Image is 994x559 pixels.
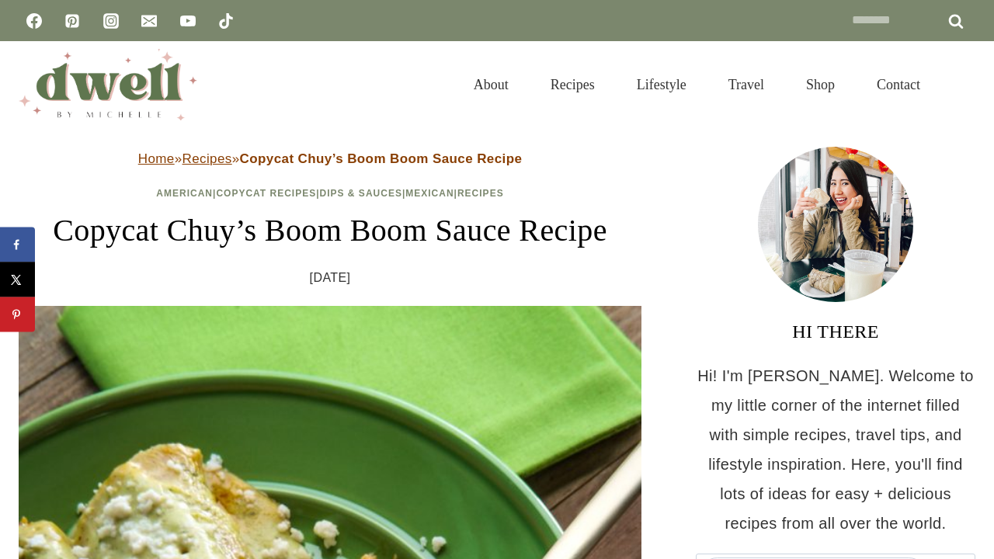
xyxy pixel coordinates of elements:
[949,71,975,98] button: View Search Form
[19,5,50,36] a: Facebook
[696,318,975,345] h3: HI THERE
[138,151,175,166] a: Home
[856,57,941,112] a: Contact
[453,57,530,112] a: About
[240,151,523,166] strong: Copycat Chuy’s Boom Boom Sauce Recipe
[457,188,504,199] a: Recipes
[310,266,351,290] time: [DATE]
[172,5,203,36] a: YouTube
[616,57,707,112] a: Lifestyle
[156,188,213,199] a: American
[134,5,165,36] a: Email
[785,57,856,112] a: Shop
[216,188,316,199] a: Copycat Recipes
[138,151,523,166] span: » »
[405,188,454,199] a: Mexican
[96,5,127,36] a: Instagram
[696,361,975,538] p: Hi! I'm [PERSON_NAME]. Welcome to my little corner of the internet filled with simple recipes, tr...
[57,5,88,36] a: Pinterest
[19,49,197,120] img: DWELL by michelle
[210,5,242,36] a: TikTok
[707,57,785,112] a: Travel
[19,207,641,254] h1: Copycat Chuy’s Boom Boom Sauce Recipe
[182,151,232,166] a: Recipes
[453,57,941,112] nav: Primary Navigation
[156,188,503,199] span: | | | |
[530,57,616,112] a: Recipes
[320,188,402,199] a: Dips & Sauces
